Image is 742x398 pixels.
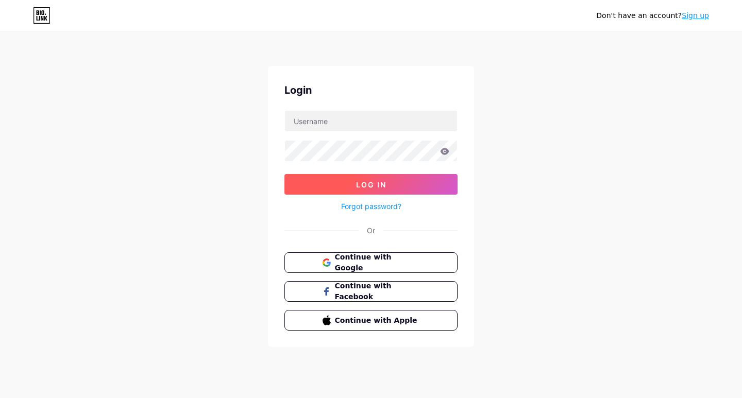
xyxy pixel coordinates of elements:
[341,201,401,212] a: Forgot password?
[335,281,420,302] span: Continue with Facebook
[356,180,386,189] span: Log In
[284,310,458,331] button: Continue with Apple
[682,11,709,20] a: Sign up
[335,252,420,273] span: Continue with Google
[284,174,458,195] button: Log In
[284,252,458,273] button: Continue with Google
[596,10,709,21] div: Don't have an account?
[285,111,457,131] input: Username
[335,315,420,326] span: Continue with Apple
[367,225,375,236] div: Or
[284,281,458,302] button: Continue with Facebook
[284,82,458,98] div: Login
